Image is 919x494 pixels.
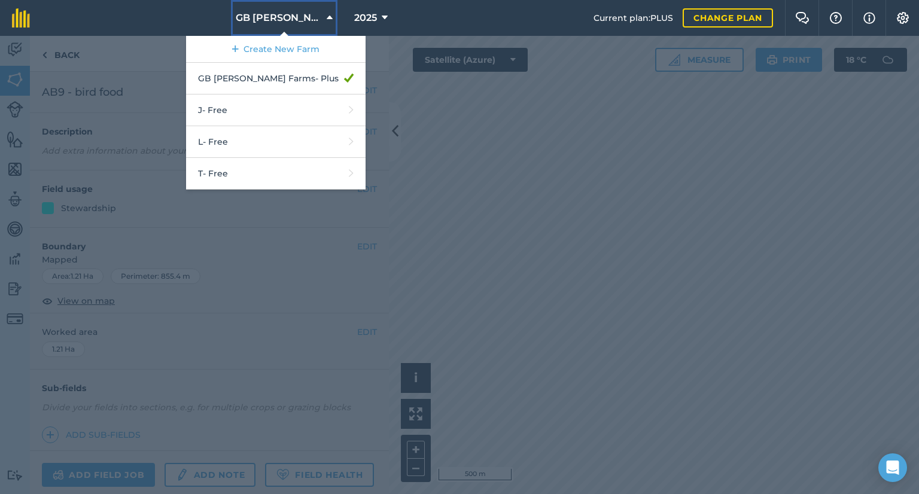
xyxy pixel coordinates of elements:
[186,63,366,94] a: GB [PERSON_NAME] Farms- Plus
[354,11,377,25] span: 2025
[236,11,322,25] span: GB [PERSON_NAME] Farms
[186,36,366,63] a: Create New Farm
[878,453,907,482] div: Open Intercom Messenger
[594,11,673,25] span: Current plan : PLUS
[186,126,366,158] a: L- Free
[683,8,773,28] a: Change plan
[863,11,875,25] img: svg+xml;base64,PHN2ZyB4bWxucz0iaHR0cDovL3d3dy53My5vcmcvMjAwMC9zdmciIHdpZHRoPSIxNyIgaGVpZ2h0PSIxNy...
[186,158,366,190] a: T- Free
[186,94,366,126] a: J- Free
[12,8,30,28] img: fieldmargin Logo
[896,12,910,24] img: A cog icon
[829,12,843,24] img: A question mark icon
[795,12,810,24] img: Two speech bubbles overlapping with the left bubble in the forefront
